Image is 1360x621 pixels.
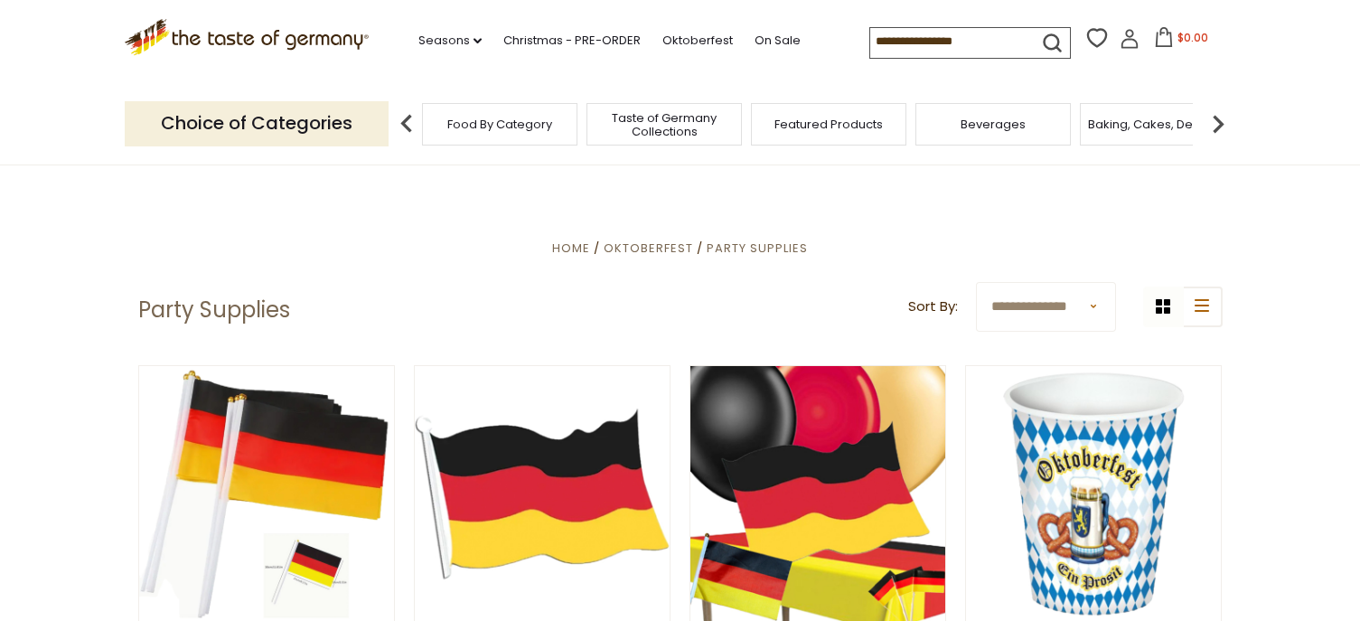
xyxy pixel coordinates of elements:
[1177,30,1208,45] span: $0.00
[707,240,808,257] a: Party Supplies
[125,101,389,146] p: Choice of Categories
[418,31,482,51] a: Seasons
[138,296,290,324] h1: Party Supplies
[389,106,425,142] img: previous arrow
[604,240,693,257] a: Oktoberfest
[447,118,552,131] a: Food By Category
[552,240,590,257] a: Home
[961,118,1026,131] a: Beverages
[662,31,733,51] a: Oktoberfest
[755,31,801,51] a: On Sale
[908,296,958,318] label: Sort By:
[1200,106,1236,142] img: next arrow
[592,111,736,138] a: Taste of Germany Collections
[503,31,641,51] a: Christmas - PRE-ORDER
[1088,118,1228,131] a: Baking, Cakes, Desserts
[1143,27,1220,54] button: $0.00
[774,118,883,131] a: Featured Products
